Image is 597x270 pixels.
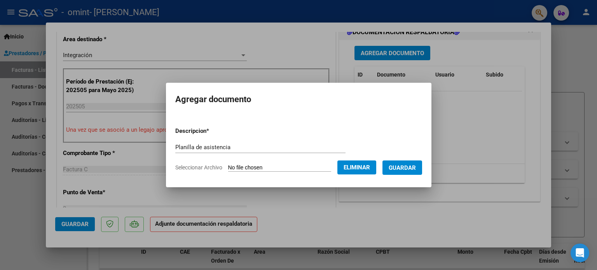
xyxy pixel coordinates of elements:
span: Seleccionar Archivo [175,164,222,171]
span: Guardar [389,164,416,171]
h2: Agregar documento [175,92,422,107]
div: Open Intercom Messenger [571,244,589,262]
button: Guardar [382,160,422,175]
p: Descripcion [175,127,250,136]
button: Eliminar [337,160,376,174]
span: Eliminar [344,164,370,171]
